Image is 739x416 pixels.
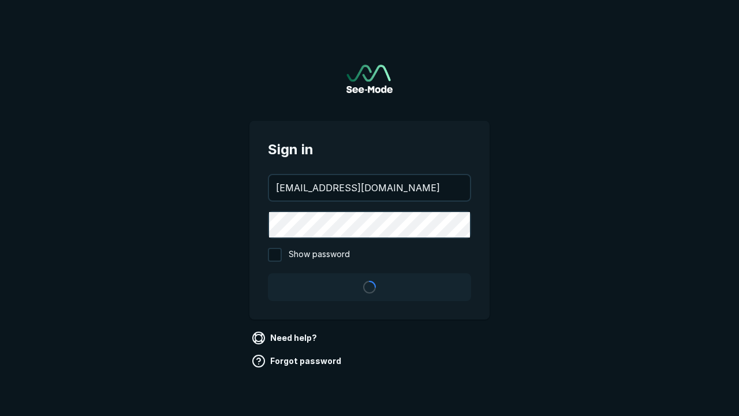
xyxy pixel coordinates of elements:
span: Sign in [268,139,471,160]
span: Show password [289,248,350,262]
a: Forgot password [249,352,346,370]
a: Go to sign in [346,65,393,93]
img: See-Mode Logo [346,65,393,93]
a: Need help? [249,329,322,347]
input: your@email.com [269,175,470,200]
